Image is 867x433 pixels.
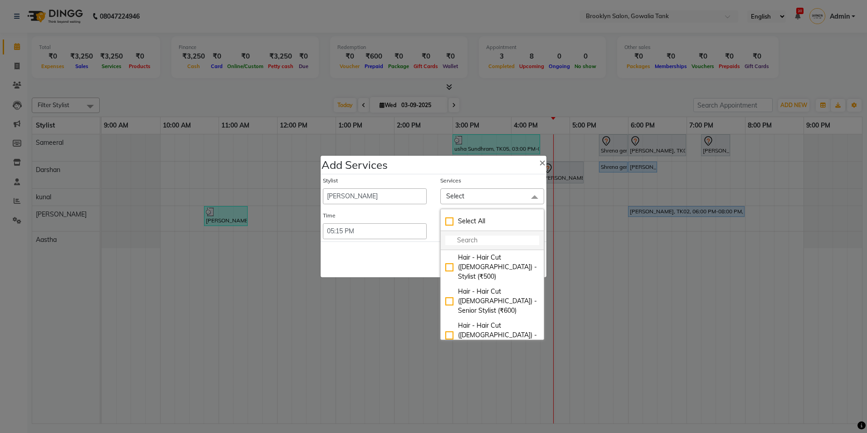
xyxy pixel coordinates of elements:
label: Services [440,177,461,185]
label: Time [323,212,336,220]
span: × [539,155,546,169]
button: Close [532,149,553,175]
span: Select [446,192,464,200]
div: Hair - Hair Cut ([DEMOGRAPHIC_DATA]) - Stylist (₹500) [445,253,539,281]
h4: Add Services [321,157,388,173]
label: Stylist [323,177,338,185]
div: Hair - Hair Cut ([DEMOGRAPHIC_DATA]) - Stylist (₹800) [445,321,539,349]
div: Hair - Hair Cut ([DEMOGRAPHIC_DATA]) - Senior Stylist (₹600) [445,287,539,315]
input: multiselect-search [445,236,539,245]
div: Select All [445,216,539,226]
